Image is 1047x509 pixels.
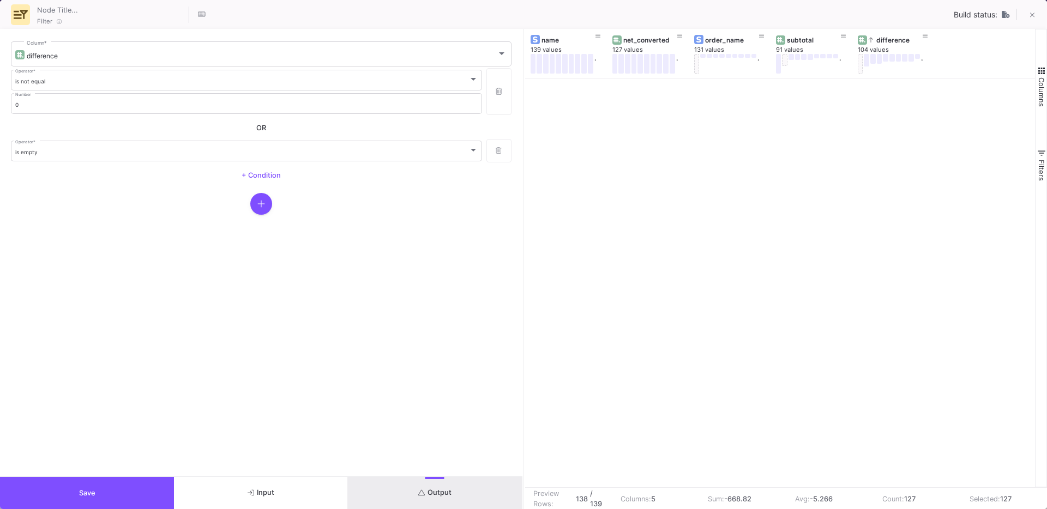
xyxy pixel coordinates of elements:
div: Preview Rows: [533,488,574,509]
span: is empty [15,149,38,155]
div: 104 values [858,46,940,54]
span: OR [256,124,266,132]
div: net_converted [623,36,677,44]
b: -668.82 [724,495,751,503]
div: . [921,54,923,74]
img: UNTOUCHED [1002,10,1010,19]
b: / 139 [590,488,604,509]
button: Hotkeys List [191,4,213,26]
b: 127 [904,495,916,503]
span: Build status: [954,10,997,19]
div: . [757,54,759,74]
span: is not equal [15,78,45,84]
span: Input [248,488,274,496]
div: order_name [705,36,759,44]
div: . [839,54,841,74]
b: 127 [1000,495,1012,503]
span: Columns [1037,77,1046,107]
b: 5 [651,495,655,503]
div: 131 values [694,46,776,54]
span: Filters [1037,160,1046,181]
div: subtotal [787,36,841,44]
button: Output [348,477,522,509]
b: -5.266 [810,495,833,503]
div: 139 values [531,46,612,54]
div: 127 values [612,46,694,54]
div: 91 values [776,46,858,54]
button: Input [174,477,348,509]
div: . [594,54,596,74]
span: Save [79,489,95,497]
input: Node Title... [34,2,187,16]
span: Filter [37,17,52,26]
div: difference [869,36,923,44]
button: + Condition [233,167,290,184]
div: name [541,36,595,44]
img: row-advanced-ui.svg [14,8,28,22]
div: . [676,54,678,74]
b: 138 [576,494,588,504]
span: Output [418,488,452,496]
span: difference [27,52,58,60]
span: + Condition [242,171,281,179]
